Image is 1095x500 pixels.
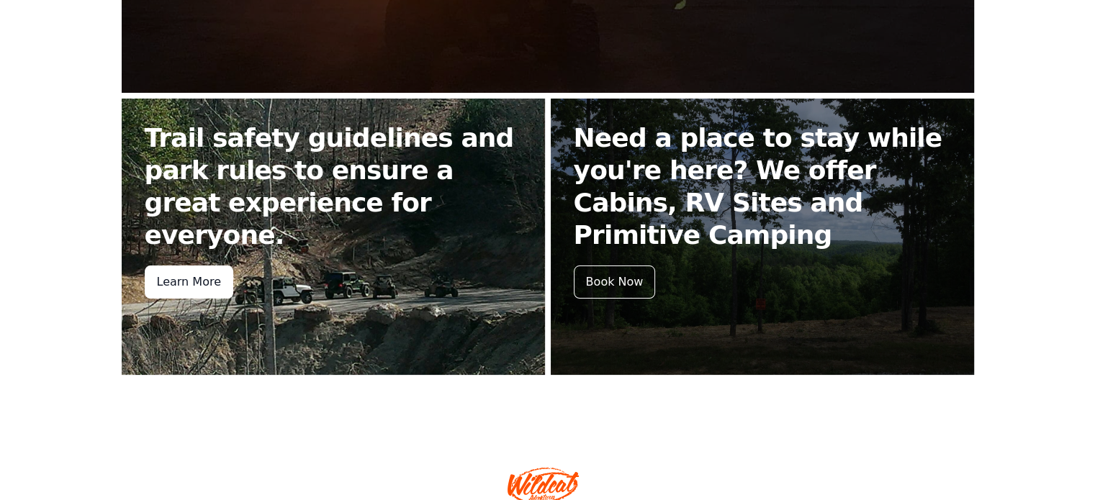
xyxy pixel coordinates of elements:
[145,265,233,299] div: Learn More
[551,99,974,375] a: Need a place to stay while you're here? We offer Cabins, RV Sites and Primitive Camping Book Now
[574,265,656,299] div: Book Now
[574,122,951,251] h2: Need a place to stay while you're here? We offer Cabins, RV Sites and Primitive Camping
[145,122,522,251] h2: Trail safety guidelines and park rules to ensure a great experience for everyone.
[122,99,545,375] a: Trail safety guidelines and park rules to ensure a great experience for everyone. Learn More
